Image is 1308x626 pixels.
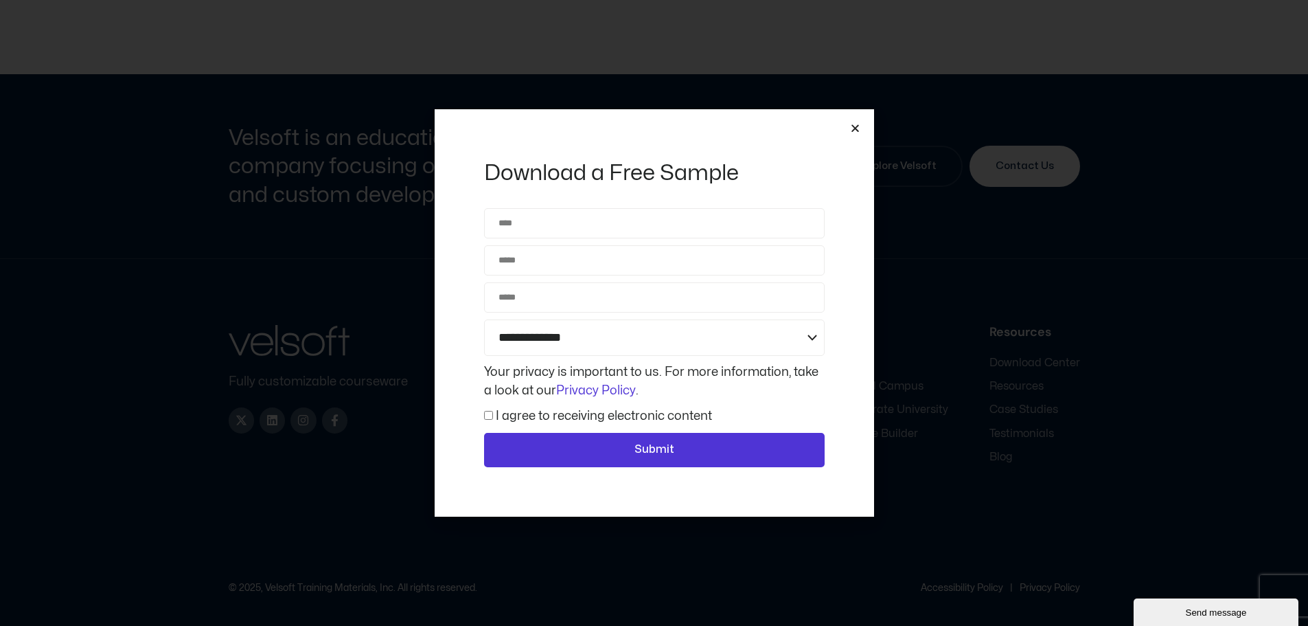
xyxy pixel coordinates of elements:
label: I agree to receiving electronic content [496,410,712,422]
h2: Download a Free Sample [484,159,825,188]
div: Your privacy is important to us. For more information, take a look at our . [481,363,828,400]
iframe: chat widget [1134,596,1301,626]
a: Close [850,123,860,133]
span: Submit [634,441,674,459]
button: Submit [484,433,825,467]
a: Privacy Policy [556,385,636,396]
